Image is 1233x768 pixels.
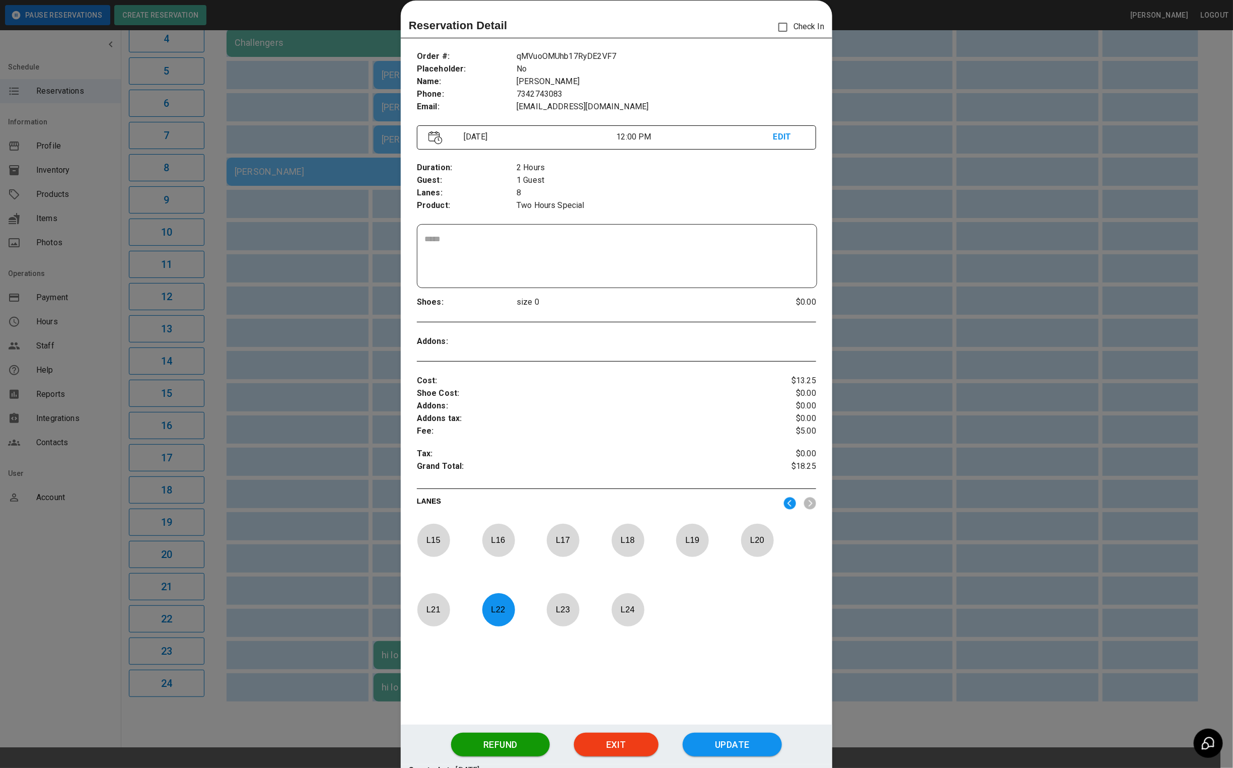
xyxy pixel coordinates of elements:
[428,131,443,145] img: Vector
[417,598,450,621] p: L 21
[750,448,816,460] p: $0.00
[517,101,816,113] p: [EMAIL_ADDRESS][DOMAIN_NAME]
[417,162,517,174] p: Duration :
[417,528,450,552] p: L 15
[417,63,517,76] p: Placeholder :
[417,174,517,187] p: Guest :
[482,598,515,621] p: L 22
[417,387,750,400] p: Shoe Cost :
[417,425,750,438] p: Fee :
[460,131,616,143] p: [DATE]
[517,50,816,63] p: qMVuoOMUhb17RyDE2VF7
[417,335,517,348] p: Addons :
[417,460,750,475] p: Grand Total :
[772,17,824,38] p: Check In
[451,733,550,757] button: Refund
[417,296,517,309] p: Shoes :
[417,101,517,113] p: Email :
[750,375,816,387] p: $13.25
[517,296,750,308] p: size 0
[417,88,517,101] p: Phone :
[417,199,517,212] p: Product :
[409,17,507,34] p: Reservation Detail
[517,63,816,76] p: No
[611,598,644,621] p: L 24
[750,425,816,438] p: $5.00
[417,496,776,510] p: LANES
[546,528,579,552] p: L 17
[517,199,816,212] p: Two Hours Special
[750,400,816,412] p: $0.00
[417,412,750,425] p: Addons tax :
[517,187,816,199] p: 8
[616,131,773,143] p: 12:00 PM
[417,375,750,387] p: Cost :
[750,296,816,308] p: $0.00
[517,174,816,187] p: 1 Guest
[417,187,517,199] p: Lanes :
[482,528,515,552] p: L 16
[683,733,782,757] button: Update
[417,400,750,412] p: Addons :
[517,88,816,101] p: 7342743083
[546,598,579,621] p: L 23
[517,76,816,88] p: [PERSON_NAME]
[517,162,816,174] p: 2 Hours
[750,460,816,475] p: $18.25
[784,497,796,510] img: left2.png
[741,528,774,552] p: L 20
[417,76,517,88] p: Name :
[417,50,517,63] p: Order # :
[773,131,805,144] p: EDIT
[676,528,709,552] p: L 19
[750,387,816,400] p: $0.00
[611,528,644,552] p: L 18
[417,448,750,460] p: Tax :
[574,733,659,757] button: Exit
[804,497,816,510] img: right2.png
[750,412,816,425] p: $0.00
